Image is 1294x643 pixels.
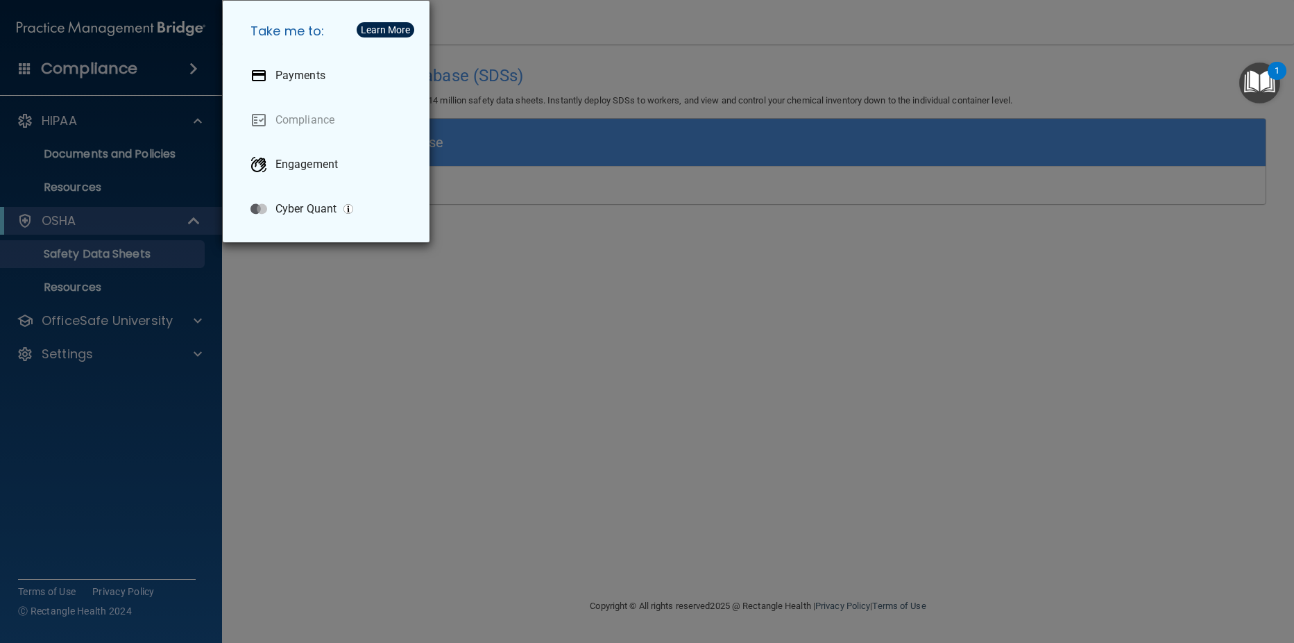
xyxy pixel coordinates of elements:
button: Learn More [357,22,414,37]
button: Open Resource Center, 1 new notification [1239,62,1280,103]
div: Learn More [361,25,410,35]
p: Cyber Quant [275,202,337,216]
div: 1 [1275,71,1279,89]
a: Cyber Quant [239,190,418,228]
a: Engagement [239,145,418,184]
h5: Take me to: [239,12,418,51]
p: Payments [275,69,325,83]
p: Engagement [275,158,338,172]
a: Compliance [239,101,418,140]
a: Payments [239,56,418,95]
